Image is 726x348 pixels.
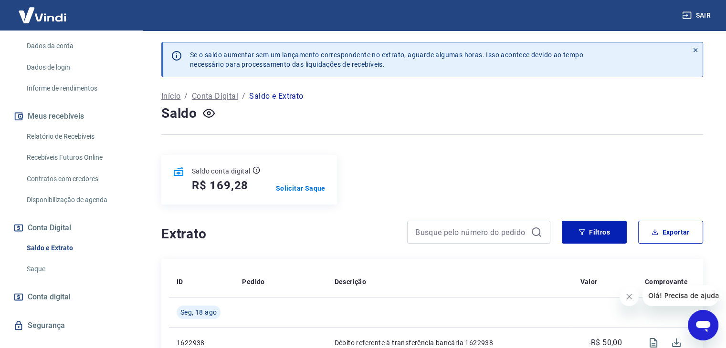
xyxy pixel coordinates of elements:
[23,238,131,258] a: Saldo e Extrato
[334,338,565,348] p: Débito referente à transferência bancária 1622938
[177,338,227,348] p: 1622938
[184,91,188,102] p: /
[645,277,688,287] p: Comprovante
[161,104,197,123] h4: Saldo
[161,225,396,244] h4: Extrato
[192,91,238,102] a: Conta Digital
[638,221,703,244] button: Exportar
[562,221,627,244] button: Filtros
[177,277,183,287] p: ID
[6,7,80,14] span: Olá! Precisa de ajuda?
[192,166,251,176] p: Saldo conta digital
[415,225,527,239] input: Busque pelo número do pedido
[161,91,180,102] a: Início
[11,287,131,307] a: Conta digital
[190,50,583,69] p: Se o saldo aumentar sem um lançamento correspondente no extrato, aguarde algumas horas. Isso acon...
[334,277,366,287] p: Descrição
[23,127,131,146] a: Relatório de Recebíveis
[688,310,718,340] iframe: Botão para abrir a janela de mensagens
[680,7,715,24] button: Sair
[23,148,131,167] a: Recebíveis Futuros Online
[249,91,303,102] p: Saldo e Extrato
[11,217,131,238] button: Conta Digital
[276,184,326,193] a: Solicitar Saque
[11,0,74,30] img: Vindi
[28,290,71,304] span: Conta digital
[23,259,131,279] a: Saque
[242,91,245,102] p: /
[11,106,131,127] button: Meus recebíveis
[180,307,217,317] span: Seg, 18 ago
[11,315,131,336] a: Segurança
[23,169,131,189] a: Contratos com credores
[642,285,718,306] iframe: Mensagem da empresa
[23,58,131,77] a: Dados de login
[23,36,131,56] a: Dados da conta
[192,178,248,193] h5: R$ 169,28
[580,277,597,287] p: Valor
[23,190,131,210] a: Disponibilização de agenda
[23,79,131,98] a: Informe de rendimentos
[620,287,639,306] iframe: Fechar mensagem
[242,277,264,287] p: Pedido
